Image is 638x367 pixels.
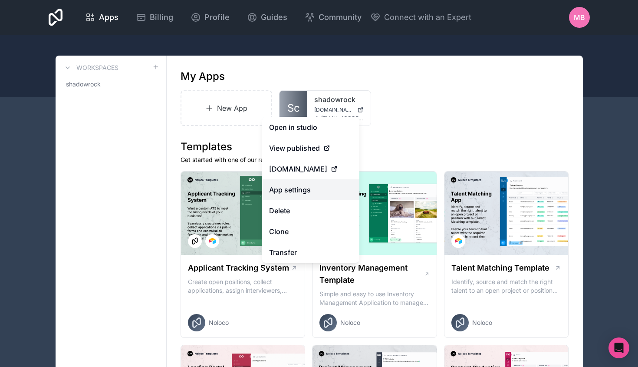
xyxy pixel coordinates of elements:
[455,238,462,245] img: Airtable Logo
[204,11,230,23] span: Profile
[66,80,101,89] span: shadowrock
[314,106,364,113] a: [DOMAIN_NAME]
[262,242,359,263] a: Transfer
[384,11,471,23] span: Connect with an Expert
[262,221,359,242] a: Clone
[314,106,354,113] span: [DOMAIN_NAME]
[261,11,287,23] span: Guides
[314,94,364,105] a: shadowrock
[181,90,273,126] a: New App
[298,8,368,27] a: Community
[269,143,320,153] span: View published
[451,278,562,295] p: Identify, source and match the right talent to an open project or position with our Talent Matchi...
[150,11,173,23] span: Billing
[76,63,118,72] h3: Workspaces
[340,318,360,327] span: Noloco
[319,290,430,307] p: Simple and easy to use Inventory Management Application to manage your stock, orders and Manufact...
[262,117,359,138] a: Open in studio
[78,8,125,27] a: Apps
[370,11,471,23] button: Connect with an Expert
[262,179,359,200] a: App settings
[472,318,492,327] span: Noloco
[608,337,629,358] div: Open Intercom Messenger
[129,8,180,27] a: Billing
[184,8,237,27] a: Profile
[287,101,300,115] span: Sc
[319,11,362,23] span: Community
[262,138,359,159] a: View published
[62,63,118,73] a: Workspaces
[209,318,229,327] span: Noloco
[451,262,549,274] h1: Talent Matching Template
[262,159,359,179] a: [DOMAIN_NAME]
[321,115,364,122] span: [EMAIL_ADDRESS][DOMAIN_NAME]
[181,140,569,154] h1: Templates
[188,262,289,274] h1: Applicant Tracking System
[269,164,327,174] span: [DOMAIN_NAME]
[262,200,359,221] button: Delete
[240,8,294,27] a: Guides
[181,155,569,164] p: Get started with one of our ready-made templates
[188,278,298,295] p: Create open positions, collect applications, assign interviewers, centralise candidate feedback a...
[62,76,159,92] a: shadowrock
[280,91,307,126] a: Sc
[574,12,585,23] span: MB
[99,11,118,23] span: Apps
[209,238,216,245] img: Airtable Logo
[181,69,225,83] h1: My Apps
[319,262,424,286] h1: Inventory Management Template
